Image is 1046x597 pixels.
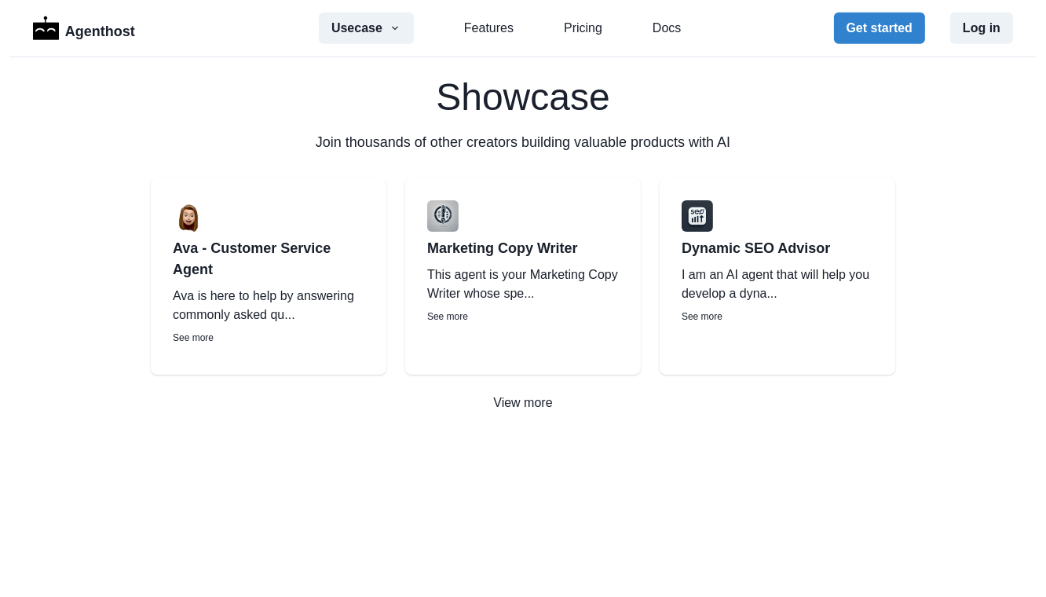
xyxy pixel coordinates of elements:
a: Marketing Copy Writer [427,238,619,259]
img: Logo [33,16,59,40]
img: user%2F2%2Fdef768d2-bb31-48e1-a725-94a4e8c437fd [427,200,459,232]
p: See more [427,309,619,324]
img: user%2F2%2Fb7ac5808-39ff-453c-8ce1-b371fabf5c1b [173,200,204,232]
p: This agent is your Marketing Copy Writer whose spe... [427,266,619,303]
a: Features [464,19,514,38]
p: See more [682,309,873,324]
p: See more [173,331,364,345]
a: Dynamic SEO Advisor [682,238,873,259]
button: Usecase [319,13,414,44]
a: Ava - Customer Service Agent [173,238,364,280]
p: Ava is here to help by answering commonly asked qu... [173,287,364,324]
button: Log in [950,13,1013,44]
button: Get started [834,13,925,44]
h2: Showcase [33,79,1013,116]
img: user%2F2%2F2d242b93-aaa3-4cbd-aa9c-fc041cf1f639 [682,200,713,232]
a: LogoAgenthost [33,15,135,42]
a: Pricing [564,19,602,38]
a: Docs [653,19,681,38]
p: Agenthost [65,15,135,42]
p: Join thousands of other creators building valuable products with AI [316,132,730,153]
p: I am an AI agent that will help you develop a dyna... [682,266,873,303]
